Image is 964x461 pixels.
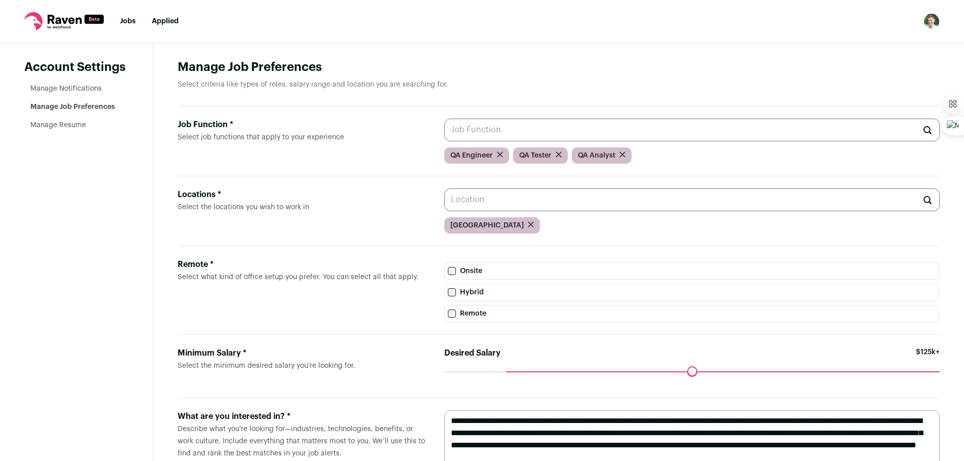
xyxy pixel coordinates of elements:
button: Open dropdown [924,13,940,29]
header: Account Settings [24,59,129,75]
span: Describe what you’re looking for—industries, technologies, benefits, or work culture. Include eve... [178,426,425,457]
span: QA Analyst [578,150,615,161]
label: Remote [444,305,940,322]
span: QA Tester [519,150,552,161]
span: Select the locations you wish to work in [178,204,309,211]
span: $125k+ [916,347,940,371]
h1: Manage Job Preferences [178,59,940,75]
span: Select what kind of office setup you prefer. You can select all that apply. [178,274,418,281]
div: Locations * [178,188,428,201]
span: [GEOGRAPHIC_DATA] [450,220,524,230]
span: Select job functions that apply to your experience [178,134,344,141]
label: Desired Salary [444,347,500,359]
input: Hybrid [448,288,456,296]
img: 19670774-medium_jpg [924,13,940,29]
div: Remote * [178,258,428,271]
div: Job Function * [178,119,428,131]
a: Manage Job Preferences [30,103,115,110]
a: Applied [152,18,179,25]
a: Manage Notifications [30,85,102,92]
input: Location [444,188,940,211]
a: Manage Resume [30,122,86,129]
input: Job Function [444,119,940,141]
label: Hybrid [444,284,940,301]
p: Select criteria like types of roles, salary range and location you are searching for. [178,80,940,90]
span: Select the minimum desired salary you’re looking for. [178,362,355,369]
input: Remote [448,310,456,318]
label: Onsite [444,262,940,280]
a: Jobs [120,18,136,25]
div: Minimum Salary * [178,347,428,359]
input: Onsite [448,267,456,275]
span: QA Engineer [450,150,493,161]
div: What are you interested in? * [178,410,428,422]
